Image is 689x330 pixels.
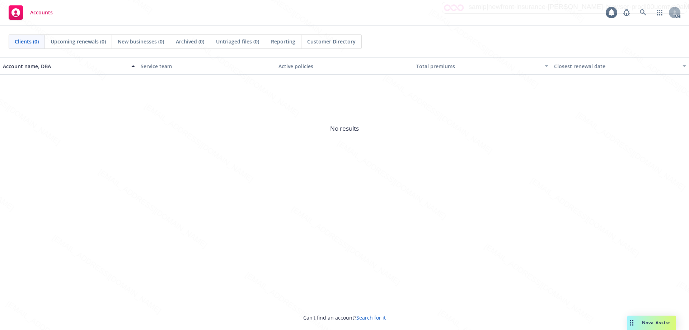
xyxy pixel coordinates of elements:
[356,314,386,321] a: Search for it
[15,38,39,45] span: Clients (0)
[652,5,667,20] a: Switch app
[413,57,551,75] button: Total premiums
[138,57,276,75] button: Service team
[278,62,411,70] div: Active policies
[141,62,273,70] div: Service team
[642,320,670,326] span: Nova Assist
[416,62,540,70] div: Total premiums
[176,38,204,45] span: Archived (0)
[216,38,259,45] span: Untriaged files (0)
[619,5,634,20] a: Report a Bug
[627,316,676,330] button: Nova Assist
[627,316,636,330] div: Drag to move
[554,62,678,70] div: Closest renewal date
[30,10,53,15] span: Accounts
[118,38,164,45] span: New businesses (0)
[271,38,295,45] span: Reporting
[636,5,650,20] a: Search
[307,38,356,45] span: Customer Directory
[51,38,106,45] span: Upcoming renewals (0)
[3,62,127,70] div: Account name, DBA
[6,3,56,23] a: Accounts
[276,57,413,75] button: Active policies
[551,57,689,75] button: Closest renewal date
[303,314,386,321] span: Can't find an account?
